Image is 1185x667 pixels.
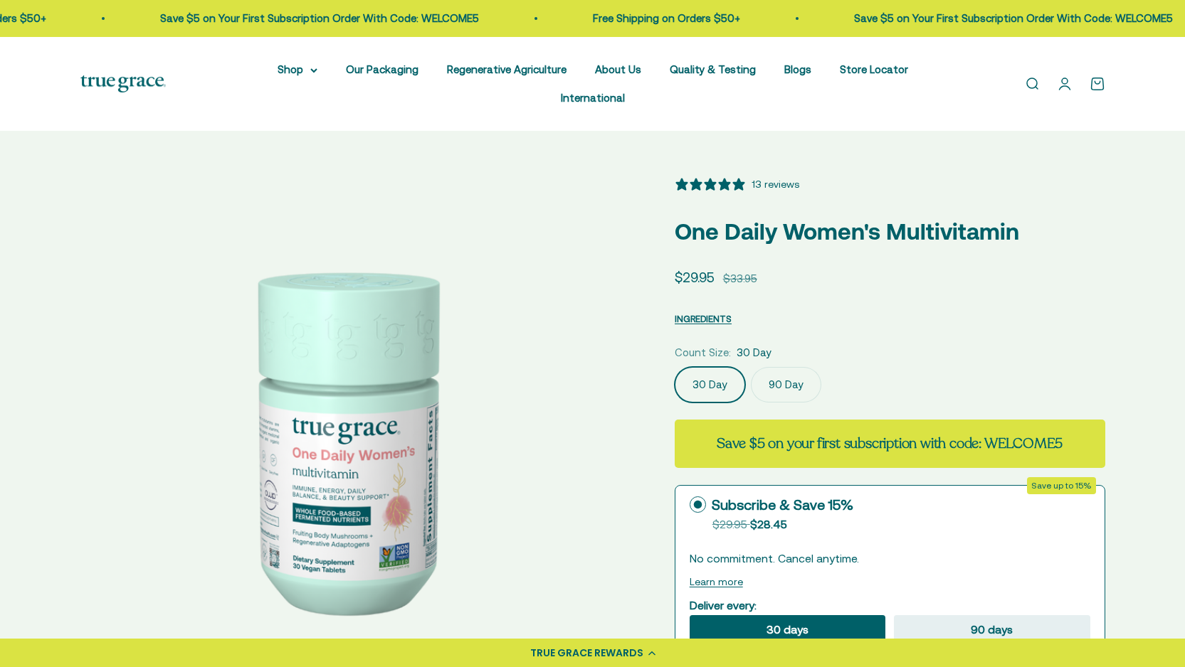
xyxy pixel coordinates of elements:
a: International [561,92,625,104]
button: INGREDIENTS [675,310,732,327]
a: Blogs [784,63,811,75]
strong: Save $5 on your first subscription with code: WELCOME5 [717,434,1063,453]
a: Free Shipping on Orders $50+ [593,12,740,24]
a: Regenerative Agriculture [447,63,567,75]
a: Quality & Testing [670,63,756,75]
div: 13 reviews [752,176,799,192]
sale-price: $29.95 [675,267,715,288]
p: Save $5 on Your First Subscription Order With Code: WELCOME5 [160,10,479,27]
button: 5 stars, 13 ratings [675,176,799,192]
p: Save $5 on Your First Subscription Order With Code: WELCOME5 [854,10,1173,27]
legend: Count Size: [675,344,731,361]
a: Our Packaging [346,63,418,75]
a: Store Locator [840,63,908,75]
summary: Shop [278,61,317,78]
compare-at-price: $33.95 [723,270,757,287]
p: One Daily Women's Multivitamin [675,213,1105,250]
span: 30 Day [737,344,771,361]
div: TRUE GRACE REWARDS [530,646,643,661]
span: INGREDIENTS [675,314,732,324]
a: About Us [595,63,641,75]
